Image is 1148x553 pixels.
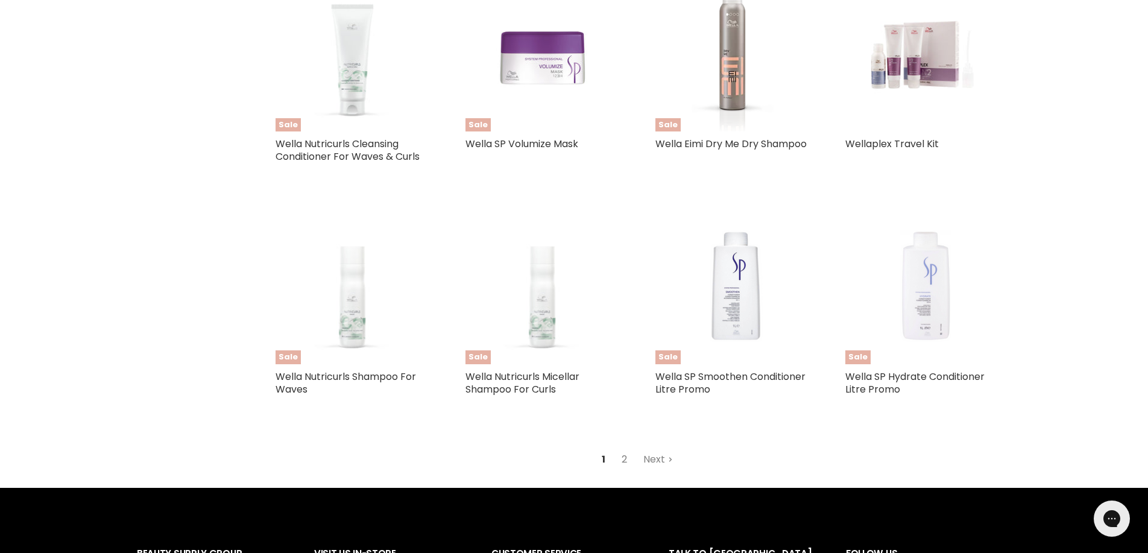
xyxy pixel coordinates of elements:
[595,449,612,470] span: 1
[276,118,301,132] span: Sale
[637,449,680,470] a: Next
[655,210,809,364] a: Wella SP Smoothen Conditioner Litre PromoSale
[845,137,939,151] a: Wellaplex Travel Kit
[276,210,429,364] a: Wella Nutricurls Shampoo For WavesSale
[655,212,809,363] img: Wella SP Smoothen Conditioner Litre Promo
[655,137,807,151] a: Wella Eimi Dry Me Dry Shampoo
[465,350,491,364] span: Sale
[1088,496,1136,541] iframe: Gorgias live chat messenger
[465,210,619,364] a: Wella Nutricurls Micellar Shampoo For CurlsSale
[845,350,871,364] span: Sale
[845,212,999,363] img: Wella SP Hydrate Conditioner Litre Promo
[655,370,806,396] a: Wella SP Smoothen Conditioner Litre Promo
[465,370,579,396] a: Wella Nutricurls Micellar Shampoo For Curls
[276,137,420,163] a: Wella Nutricurls Cleansing Conditioner For Waves & Curls
[297,210,407,364] img: Wella Nutricurls Shampoo For Waves
[276,370,416,396] a: Wella Nutricurls Shampoo For Waves
[465,118,491,132] span: Sale
[487,210,597,364] img: Wella Nutricurls Micellar Shampoo For Curls
[845,210,999,364] a: Wella SP Hydrate Conditioner Litre PromoSale
[615,449,634,470] a: 2
[276,350,301,364] span: Sale
[465,137,578,151] a: Wella SP Volumize Mask
[655,350,681,364] span: Sale
[845,370,985,396] a: Wella SP Hydrate Conditioner Litre Promo
[655,118,681,132] span: Sale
